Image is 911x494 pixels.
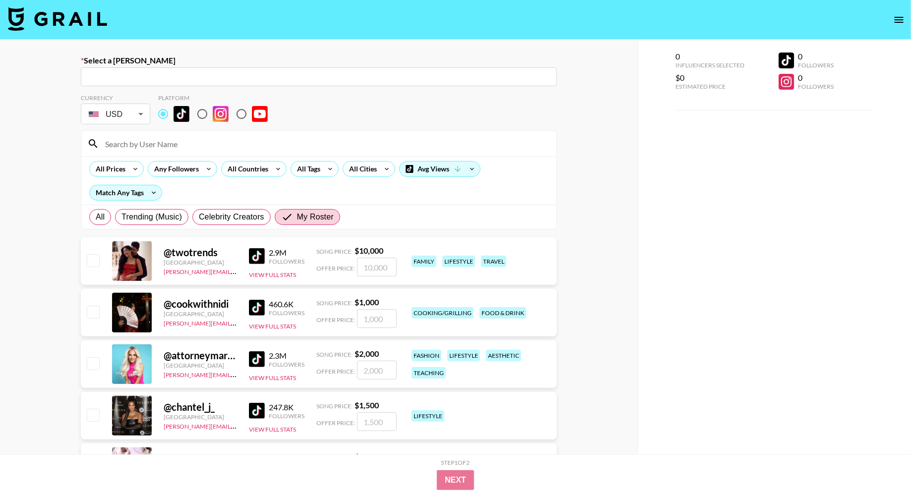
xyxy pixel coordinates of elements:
button: open drawer [889,10,909,30]
div: 247.8K [269,402,304,412]
div: @ chantel_j_ [164,401,237,413]
div: lifestyle [412,410,444,422]
input: 1,000 [357,309,397,328]
div: Followers [798,83,834,90]
a: [PERSON_NAME][EMAIL_ADDRESS][DOMAIN_NAME] [164,369,310,379]
strong: $ 1,500 [355,400,379,410]
div: 54.4K [269,454,304,464]
div: @ twotrends [164,246,237,259]
div: [GEOGRAPHIC_DATA] [164,413,237,421]
span: All [96,211,105,223]
strong: $ 10,000 [355,246,383,255]
img: TikTok [249,248,265,264]
div: lifestyle [442,256,475,267]
button: View Full Stats [249,271,296,278]
div: @ cookwithnidi [164,298,237,310]
div: 2.9M [269,248,304,258]
img: YouTube [252,106,268,122]
a: [PERSON_NAME][EMAIL_ADDRESS][DOMAIN_NAME] [164,266,310,275]
div: Followers [269,309,304,317]
strong: $ 2,000 [355,349,379,358]
img: TikTok [249,351,265,367]
span: Song Price: [316,299,353,307]
span: Offer Price: [316,368,355,375]
div: travel [481,256,506,267]
span: Offer Price: [316,419,355,427]
img: Instagram [213,106,229,122]
div: fashion [412,350,441,361]
div: Step 1 of 2 [441,459,470,466]
div: Estimated Price [675,83,744,90]
input: 10,000 [357,258,397,276]
input: 1,500 [357,412,397,431]
span: Celebrity Creators [199,211,264,223]
div: food & drink [480,307,526,319]
div: All Countries [222,162,270,176]
div: @ attorneymartinez [164,349,237,362]
strong: $ 1,000 [355,297,379,307]
div: aesthetic [486,350,521,361]
button: Next [437,470,474,490]
div: Platform [158,94,276,102]
img: TikTok [174,106,189,122]
div: @ staceysilvatv [164,452,237,465]
div: Any Followers [148,162,201,176]
button: View Full Stats [249,374,296,382]
img: TikTok [249,403,265,419]
div: Followers [798,61,834,69]
span: Offer Price: [316,316,355,324]
div: Avg Views [400,162,480,176]
a: [PERSON_NAME][EMAIL_ADDRESS][DOMAIN_NAME] [164,318,310,327]
img: TikTok [249,300,265,316]
input: Search by User Name [99,136,550,152]
a: [PERSON_NAME][EMAIL_ADDRESS][DOMAIN_NAME] [164,421,310,430]
div: 0 [798,73,834,83]
input: 2,000 [357,361,397,380]
div: $0 [675,73,744,83]
div: USD [83,106,148,123]
div: All Cities [343,162,379,176]
strong: $ 1,000 [355,452,379,461]
label: Select a [PERSON_NAME] [81,55,557,65]
div: 0 [798,52,834,61]
div: All Tags [291,162,322,176]
div: Followers [269,361,304,368]
div: Followers [269,258,304,265]
button: View Full Stats [249,426,296,433]
span: Offer Price: [316,265,355,272]
span: Song Price: [316,248,353,255]
div: [GEOGRAPHIC_DATA] [164,362,237,369]
div: Match Any Tags [90,185,162,200]
div: 0 [675,52,744,61]
div: teaching [412,367,446,379]
div: lifestyle [447,350,480,361]
span: Trending (Music) [121,211,182,223]
div: family [412,256,436,267]
span: My Roster [297,211,334,223]
button: View Full Stats [249,323,296,330]
div: cooking/grilling [412,307,474,319]
div: Currency [81,94,150,102]
div: [GEOGRAPHIC_DATA] [164,259,237,266]
div: Followers [269,412,304,420]
div: Influencers Selected [675,61,744,69]
div: 460.6K [269,299,304,309]
span: Song Price: [316,402,353,410]
div: 2.3M [269,351,304,361]
span: Song Price: [316,454,353,461]
img: Grail Talent [8,7,107,31]
span: Song Price: [316,351,353,358]
div: All Prices [90,162,127,176]
div: [GEOGRAPHIC_DATA] [164,310,237,318]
